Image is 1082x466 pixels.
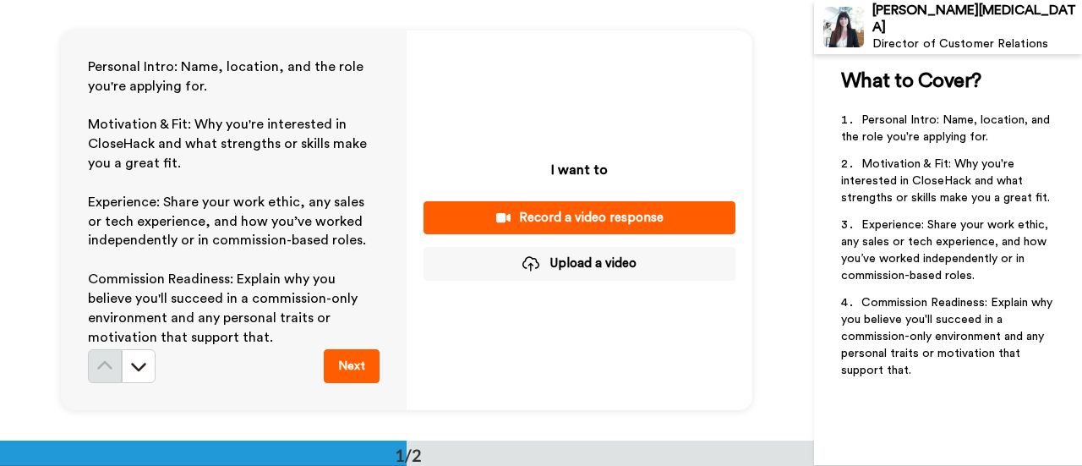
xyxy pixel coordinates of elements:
[437,209,722,227] div: Record a video response
[88,60,367,93] span: Personal Intro: Name, location, and the role you're applying for.
[88,195,368,248] span: Experience: Share your work ethic, any sales or tech experience, and how you’ve worked independen...
[841,114,1053,143] span: Personal Intro: Name, location, and the role you're applying for.
[424,247,735,280] button: Upload a video
[841,219,1052,282] span: Experience: Share your work ethic, any sales or tech experience, and how you’ve worked independen...
[872,3,1081,35] div: [PERSON_NAME][MEDICAL_DATA]
[841,297,1056,376] span: Commission Readiness: Explain why you believe you'll succeed in a commission-only environment and...
[88,272,361,344] span: Commission Readiness: Explain why you believe you'll succeed in a commission-only environment and...
[841,158,1050,204] span: Motivation & Fit: Why you're interested in CloseHack and what strengths or skills make you a grea...
[88,118,370,170] span: Motivation & Fit: Why you're interested in CloseHack and what strengths or skills make you a grea...
[841,71,981,91] span: What to Cover?
[823,7,864,47] img: Profile Image
[872,37,1081,52] div: Director of Customer Relations
[424,201,735,234] button: Record a video response
[324,349,380,383] button: Next
[551,160,608,180] p: I want to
